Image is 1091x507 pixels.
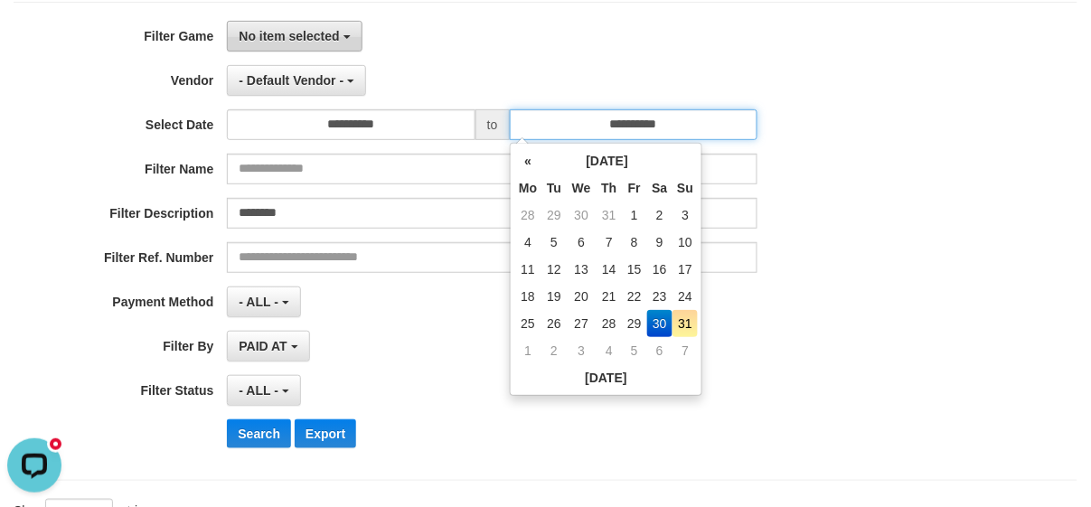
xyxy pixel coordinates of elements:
[514,337,541,364] td: 1
[672,310,698,337] td: 31
[239,295,278,309] span: - ALL -
[541,256,567,283] td: 12
[227,65,366,96] button: - Default Vendor -
[514,364,698,391] th: [DATE]
[672,174,698,202] th: Su
[622,337,646,364] td: 5
[541,337,567,364] td: 2
[514,174,541,202] th: Mo
[541,147,672,174] th: [DATE]
[647,256,673,283] td: 16
[47,5,64,22] div: new message indicator
[597,202,623,229] td: 31
[514,310,541,337] td: 25
[227,331,309,361] button: PAID AT
[295,419,356,448] button: Export
[622,283,646,310] td: 22
[514,283,541,310] td: 18
[672,256,698,283] td: 17
[541,202,567,229] td: 29
[239,383,278,398] span: - ALL -
[514,256,541,283] td: 11
[567,310,597,337] td: 27
[622,310,646,337] td: 29
[567,256,597,283] td: 13
[622,174,646,202] th: Fr
[622,229,646,256] td: 8
[597,256,623,283] td: 14
[567,229,597,256] td: 6
[622,256,646,283] td: 15
[597,174,623,202] th: Th
[541,229,567,256] td: 5
[239,339,287,353] span: PAID AT
[514,147,541,174] th: «
[672,283,698,310] td: 24
[647,283,673,310] td: 23
[227,419,291,448] button: Search
[647,337,673,364] td: 6
[514,229,541,256] td: 4
[227,375,300,406] button: - ALL -
[597,283,623,310] td: 21
[7,7,61,61] button: Open LiveChat chat widget
[567,202,597,229] td: 30
[239,29,339,43] span: No item selected
[227,21,362,52] button: No item selected
[647,174,673,202] th: Sa
[541,174,567,202] th: Tu
[227,286,300,317] button: - ALL -
[597,310,623,337] td: 28
[672,337,698,364] td: 7
[541,310,567,337] td: 26
[622,202,646,229] td: 1
[672,229,698,256] td: 10
[597,229,623,256] td: 7
[567,174,597,202] th: We
[647,310,673,337] td: 30
[514,202,541,229] td: 28
[239,73,343,88] span: - Default Vendor -
[597,337,623,364] td: 4
[647,202,673,229] td: 2
[567,283,597,310] td: 20
[647,229,673,256] td: 9
[541,283,567,310] td: 19
[567,337,597,364] td: 3
[672,202,698,229] td: 3
[475,109,510,140] span: to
